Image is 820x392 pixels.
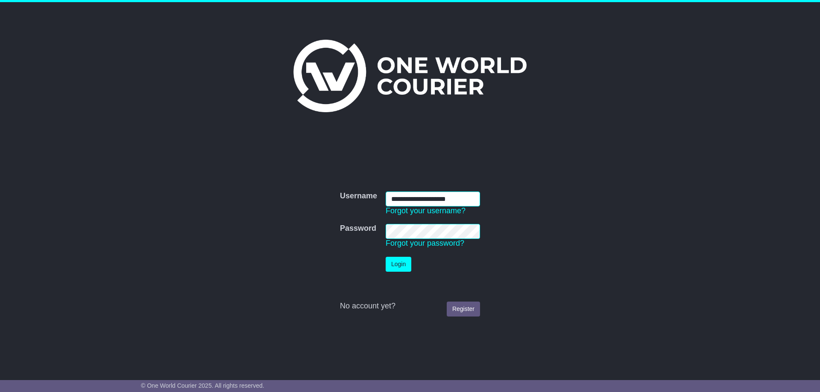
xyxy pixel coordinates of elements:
[386,257,411,272] button: Login
[386,206,466,215] a: Forgot your username?
[340,302,480,311] div: No account yet?
[447,302,480,317] a: Register
[386,239,464,247] a: Forgot your password?
[141,382,264,389] span: © One World Courier 2025. All rights reserved.
[340,192,377,201] label: Username
[293,40,527,112] img: One World
[340,224,376,233] label: Password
